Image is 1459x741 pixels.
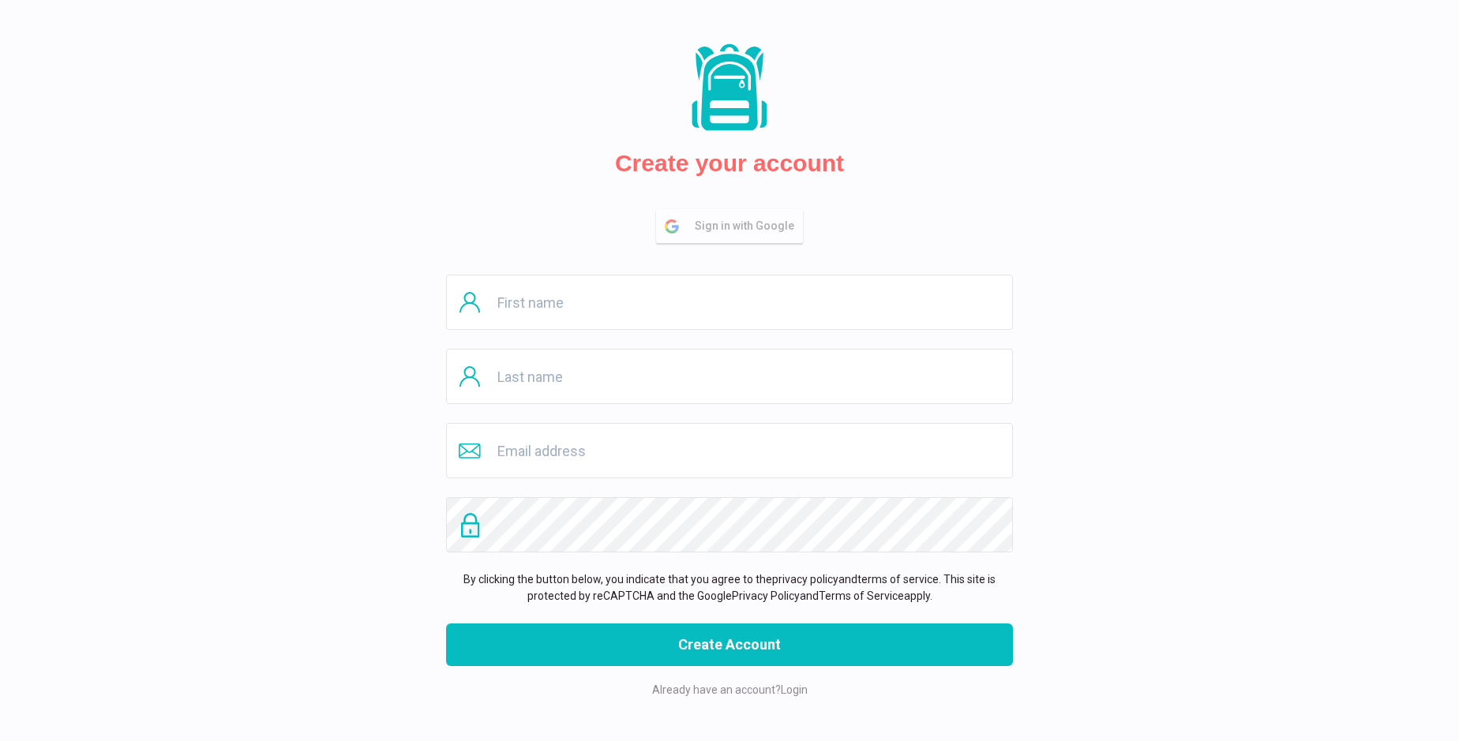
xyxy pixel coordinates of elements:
[446,682,1013,698] p: Already have an account?
[781,683,808,696] a: Login
[857,573,939,586] a: terms of service
[446,423,1013,478] input: Email address
[446,623,1013,666] button: Create Account
[446,275,1013,330] input: First name
[732,589,800,602] a: Privacy Policy
[772,573,838,586] a: privacy policy
[446,571,1013,604] p: By clicking the button below, you indicate that you agree to the and . This site is protected by ...
[615,149,844,178] h2: Create your account
[819,589,904,602] a: Terms of Service
[686,43,773,133] img: Packs logo
[446,349,1013,404] input: Last name
[695,210,802,242] span: Sign in with Google
[656,209,803,243] button: Sign in with Google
